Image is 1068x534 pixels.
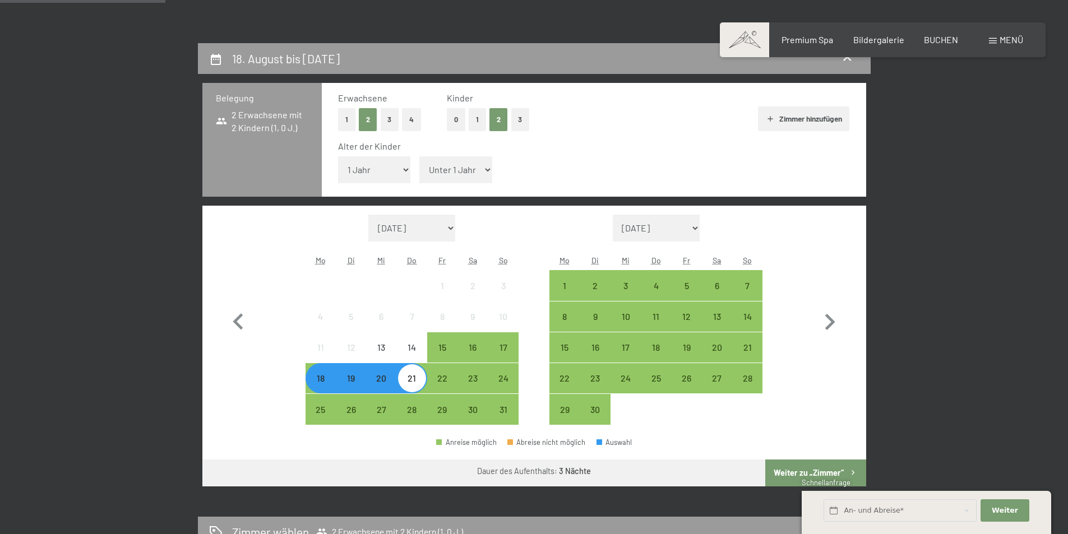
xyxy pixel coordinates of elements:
div: 29 [428,405,456,433]
button: Zimmer hinzufügen [758,106,849,131]
div: 11 [642,312,670,340]
div: 13 [367,343,395,371]
div: 2 [581,281,609,309]
div: Anreise möglich [580,301,611,332]
div: 21 [733,343,761,371]
div: Anreise nicht möglich [366,332,396,363]
div: Sat Aug 16 2025 [457,332,488,363]
div: Anreise möglich [702,363,732,393]
div: 2 [459,281,487,309]
div: Sun Aug 10 2025 [488,301,518,332]
div: Anreise möglich [336,363,366,393]
div: Anreise möglich [611,363,641,393]
div: Anreise möglich [427,332,457,363]
div: 1 [551,281,579,309]
div: Anreise nicht möglich [427,301,457,332]
button: Weiter [981,499,1029,522]
div: Anreise möglich [702,301,732,332]
div: Anreise möglich [641,270,671,300]
div: Anreise möglich [671,363,701,393]
div: 14 [733,312,761,340]
div: Fri Sep 26 2025 [671,363,701,393]
div: Anreise nicht möglich [397,301,427,332]
div: Sun Sep 14 2025 [732,301,762,332]
div: Anreise möglich [457,363,488,393]
button: 3 [511,108,530,131]
abbr: Mittwoch [377,256,385,265]
button: Weiter zu „Zimmer“ [765,459,866,486]
div: 31 [489,405,517,433]
h2: 18. August bis [DATE] [232,52,340,66]
div: Anreise möglich [580,270,611,300]
span: Weiter [992,505,1018,516]
div: Alter der Kinder [338,140,841,152]
div: Sat Sep 13 2025 [702,301,732,332]
div: 27 [367,405,395,433]
div: 5 [672,281,700,309]
div: Tue Sep 09 2025 [580,301,611,332]
div: Anreise möglich [611,332,641,363]
button: 1 [338,108,355,131]
div: Anreise nicht möglich [457,270,488,300]
div: 28 [733,374,761,402]
div: 18 [307,374,335,402]
div: Thu Sep 04 2025 [641,270,671,300]
div: Mon Aug 11 2025 [306,332,336,363]
div: Anreise nicht möglich [306,301,336,332]
div: Thu Aug 07 2025 [397,301,427,332]
div: Mon Aug 25 2025 [306,394,336,424]
button: 2 [489,108,508,131]
div: Fri Aug 01 2025 [427,270,457,300]
div: Tue Sep 23 2025 [580,363,611,393]
div: Sun Aug 31 2025 [488,394,518,424]
div: Anreise möglich [549,301,580,332]
div: Anreise möglich [488,332,518,363]
div: 15 [428,343,456,371]
div: Sat Sep 06 2025 [702,270,732,300]
abbr: Freitag [683,256,690,265]
div: Mon Sep 01 2025 [549,270,580,300]
div: Wed Aug 20 2025 [366,363,396,393]
div: Anreise möglich [427,363,457,393]
div: 20 [703,343,731,371]
div: 12 [337,343,365,371]
div: Mon Sep 22 2025 [549,363,580,393]
div: Wed Aug 06 2025 [366,301,396,332]
div: Anreise möglich [580,332,611,363]
abbr: Samstag [713,256,721,265]
div: 6 [703,281,731,309]
div: 9 [459,312,487,340]
div: 25 [307,405,335,433]
div: 8 [551,312,579,340]
div: 10 [612,312,640,340]
div: 22 [428,374,456,402]
div: Anreise möglich [732,363,762,393]
div: Fri Sep 12 2025 [671,301,701,332]
button: 0 [447,108,465,131]
div: 14 [398,343,426,371]
div: 17 [489,343,517,371]
div: Anreise möglich [488,363,518,393]
div: Sun Aug 17 2025 [488,332,518,363]
div: 26 [337,405,365,433]
div: Anreise möglich [427,394,457,424]
div: 9 [581,312,609,340]
span: Erwachsene [338,92,387,103]
div: Anreise möglich [549,270,580,300]
div: 10 [489,312,517,340]
div: Fri Sep 05 2025 [671,270,701,300]
div: Anreise möglich [671,301,701,332]
div: Anreise nicht möglich [488,270,518,300]
div: 12 [672,312,700,340]
div: 3 [612,281,640,309]
a: Bildergalerie [853,34,904,45]
div: Wed Sep 10 2025 [611,301,641,332]
div: Anreise nicht möglich [366,301,396,332]
div: Sun Sep 21 2025 [732,332,762,363]
div: Tue Aug 05 2025 [336,301,366,332]
div: Mon Sep 08 2025 [549,301,580,332]
div: Fri Aug 15 2025 [427,332,457,363]
div: Anreise möglich [671,270,701,300]
div: Anreise möglich [397,394,427,424]
div: Sun Aug 24 2025 [488,363,518,393]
